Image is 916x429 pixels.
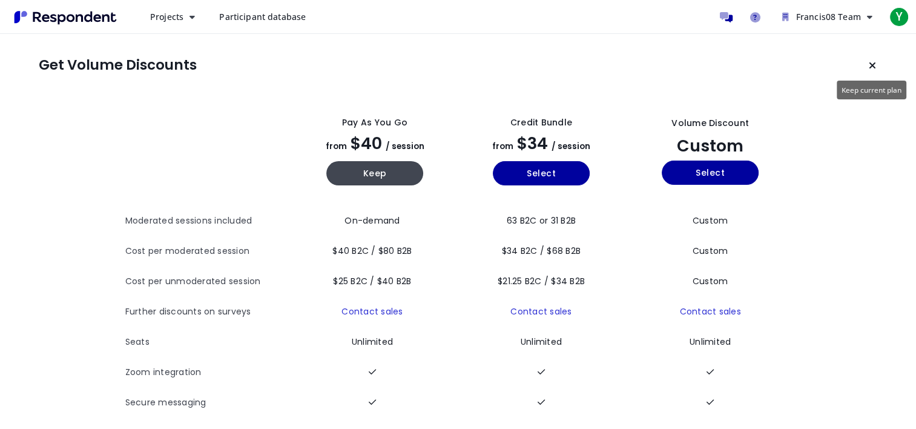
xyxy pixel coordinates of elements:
[498,275,585,287] span: $21.25 B2C / $34 B2B
[517,132,548,155] span: $34
[341,305,403,318] a: Contact sales
[693,215,728,227] span: Custom
[714,5,739,29] a: Message participants
[510,305,572,318] a: Contact sales
[209,6,315,28] a: Participant database
[39,57,197,74] h1: Get Volume Discounts
[125,297,292,327] th: Further discounts on surveys
[344,215,400,227] span: On-demand
[693,245,728,257] span: Custom
[333,275,411,287] span: $25 B2C / $40 B2B
[662,161,759,185] button: Select yearly custom_static plan
[842,85,901,95] span: Keep current plan
[671,117,749,130] div: Volume Discount
[125,236,292,267] th: Cost per moderated session
[773,6,882,28] button: Francis08 Team
[332,245,412,257] span: $40 B2C / $80 B2B
[521,336,562,348] span: Unlimited
[386,141,424,152] span: / session
[351,132,382,155] span: $40
[743,5,768,29] a: Help and support
[140,6,205,28] button: Projects
[125,267,292,297] th: Cost per unmoderated session
[150,11,183,22] span: Projects
[502,245,581,257] span: $34 B2C / $68 B2B
[125,388,292,418] th: Secure messaging
[125,358,292,388] th: Zoom integration
[125,206,292,236] th: Moderated sessions included
[693,275,728,287] span: Custom
[552,141,590,152] span: / session
[326,141,347,152] span: from
[677,135,743,157] span: Custom
[10,7,121,27] img: Respondent
[219,11,306,22] span: Participant database
[796,11,861,22] span: Francis08 Team
[352,336,393,348] span: Unlimited
[860,53,885,78] button: Keep current plan
[690,336,731,348] span: Unlimited
[342,116,407,129] div: Pay as you go
[492,141,513,152] span: from
[887,6,911,28] button: Y
[326,161,423,185] button: Keep current yearly payg plan
[510,116,572,129] div: Credit Bundle
[507,215,576,227] span: 63 B2C or 31 B2B
[679,305,740,318] a: Contact sales
[889,7,909,27] span: Y
[125,327,292,358] th: Seats
[493,161,590,185] button: Select yearly basic plan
